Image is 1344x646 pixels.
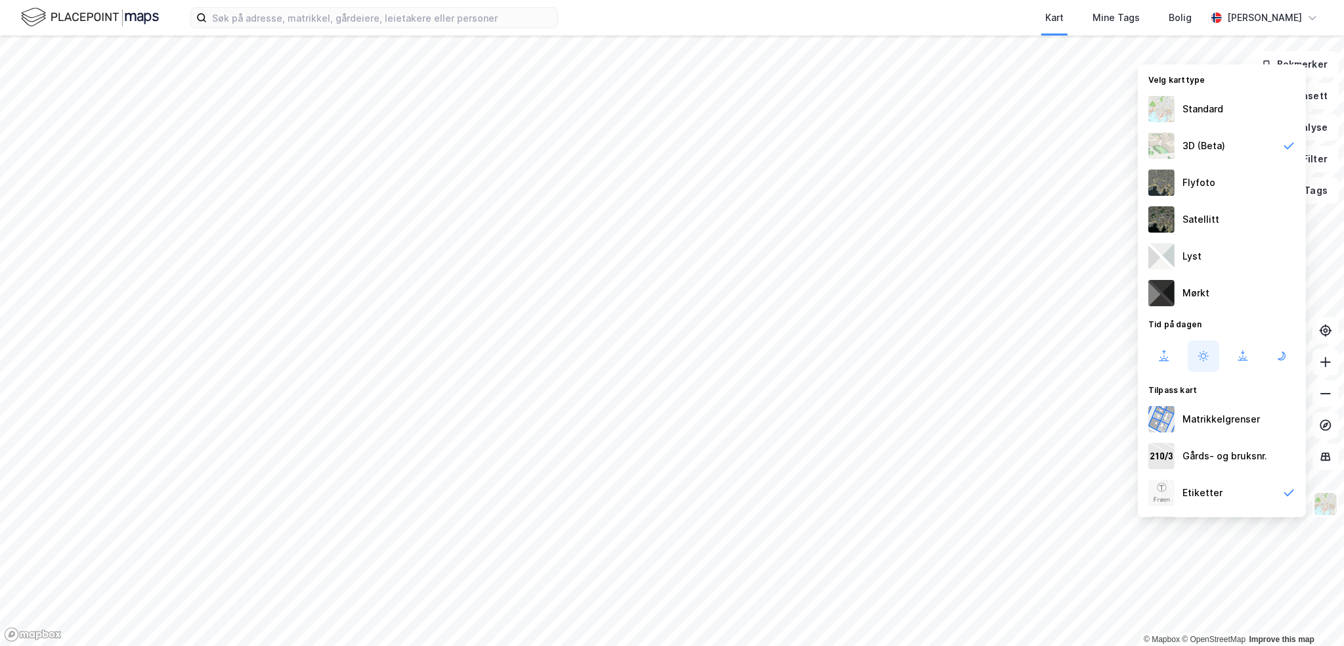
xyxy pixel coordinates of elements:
img: 9k= [1148,206,1175,233]
div: Satellitt [1182,212,1219,227]
div: Bolig [1169,10,1192,26]
div: Gårds- og bruksnr. [1182,448,1267,464]
img: Z [1148,170,1175,196]
button: Tags [1278,177,1339,204]
img: Z [1313,492,1338,517]
iframe: Chat Widget [1278,583,1344,646]
a: Mapbox homepage [4,627,62,642]
div: Mørkt [1182,285,1209,301]
img: cadastreKeys.547ab17ec502f5a4ef2b.jpeg [1148,443,1175,469]
img: luj3wr1y2y3+OchiMxRmMxRlscgabnMEmZ7DJGWxyBpucwSZnsMkZbHIGm5zBJmewyRlscgabnMEmZ7DJGWxyBpucwSZnsMkZ... [1148,243,1175,269]
input: Søk på adresse, matrikkel, gårdeiere, leietakere eller personer [207,8,557,28]
img: Z [1148,96,1175,122]
div: Kart [1045,10,1064,26]
img: Z [1148,480,1175,506]
div: Mine Tags [1093,10,1140,26]
div: Flyfoto [1182,175,1215,191]
div: 3D (Beta) [1182,138,1225,154]
img: nCdM7BzjoCAAAAAElFTkSuQmCC [1148,280,1175,306]
div: Kontrollprogram for chat [1278,583,1344,646]
a: Mapbox [1144,635,1180,644]
img: logo.f888ab2527a4732fd821a326f86c7f29.svg [21,6,159,29]
a: Improve this map [1249,635,1314,644]
a: OpenStreetMap [1182,635,1246,644]
img: majorOwner.b5e170eddb5c04bfeeff.jpeg [1148,517,1175,543]
div: Tilpass kart [1138,377,1306,401]
div: Matrikkelgrenser [1182,411,1260,427]
div: [PERSON_NAME] [1227,10,1302,26]
div: Standard [1182,101,1223,117]
button: Bokmerker [1250,51,1339,78]
div: Lyst [1182,248,1202,264]
img: Z [1148,133,1175,159]
img: cadastreBorders.cfe08de4b5ddd52a10de.jpeg [1148,406,1175,432]
button: Filter [1276,146,1339,172]
div: Etiketter [1182,485,1223,501]
div: Velg karttype [1138,67,1306,91]
div: Tid på dagen [1138,311,1306,335]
